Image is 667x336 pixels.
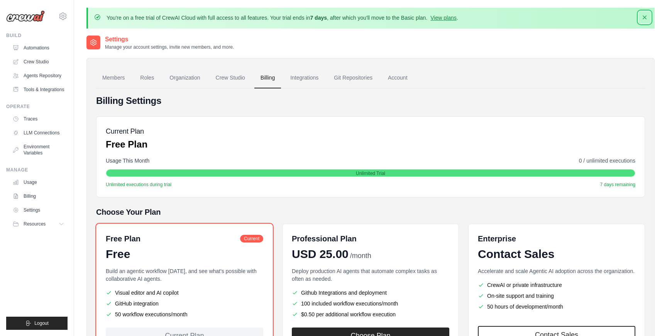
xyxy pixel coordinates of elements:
[6,104,68,110] div: Operate
[292,247,349,261] span: USD 25.00
[106,126,147,137] h5: Current Plan
[292,233,357,244] h6: Professional Plan
[292,311,449,318] li: $0.50 per additional workflow execution
[478,303,635,311] li: 50 hours of development/month
[600,182,635,188] span: 7 days remaining
[105,44,234,50] p: Manage your account settings, invite new members, and more.
[254,68,281,88] a: Billing
[106,157,149,165] span: Usage This Month
[106,138,147,151] p: Free Plan
[9,127,68,139] a: LLM Connections
[350,251,371,261] span: /month
[9,113,68,125] a: Traces
[292,300,449,307] li: 100 included workflow executions/month
[240,235,263,243] span: Current
[6,317,68,330] button: Logout
[106,311,263,318] li: 50 workflow executions/month
[106,233,141,244] h6: Free Plan
[6,10,45,22] img: Logo
[9,83,68,96] a: Tools & Integrations
[292,267,449,283] p: Deploy production AI agents that automate complex tasks as often as needed.
[96,207,645,217] h5: Choose Your Plan
[34,320,49,326] span: Logout
[24,221,46,227] span: Resources
[9,176,68,188] a: Usage
[105,35,234,44] h2: Settings
[106,300,263,307] li: GitHub integration
[382,68,414,88] a: Account
[106,289,263,297] li: Visual editor and AI copilot
[478,292,635,300] li: On-site support and training
[328,68,379,88] a: Git Repositories
[106,182,171,188] span: Unlimited executions during trial
[478,233,635,244] h6: Enterprise
[163,68,206,88] a: Organization
[9,42,68,54] a: Automations
[6,32,68,39] div: Build
[106,267,263,283] p: Build an agentic workflow [DATE], and see what's possible with collaborative AI agents.
[284,68,325,88] a: Integrations
[96,95,645,107] h4: Billing Settings
[478,267,635,275] p: Accelerate and scale Agentic AI adoption across the organization.
[478,281,635,289] li: CrewAI or private infrastructure
[430,15,456,21] a: View plans
[9,56,68,68] a: Crew Studio
[210,68,251,88] a: Crew Studio
[9,190,68,202] a: Billing
[292,289,449,297] li: Github Integrations and deployment
[107,14,458,22] p: You're on a free trial of CrewAI Cloud with full access to all features. Your trial ends in , aft...
[134,68,160,88] a: Roles
[9,218,68,230] button: Resources
[9,141,68,159] a: Environment Variables
[478,247,635,261] div: Contact Sales
[356,170,385,176] span: Unlimited Trial
[6,167,68,173] div: Manage
[96,68,131,88] a: Members
[579,157,635,165] span: 0 / unlimited executions
[106,247,263,261] div: Free
[9,204,68,216] a: Settings
[9,70,68,82] a: Agents Repository
[310,15,327,21] strong: 7 days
